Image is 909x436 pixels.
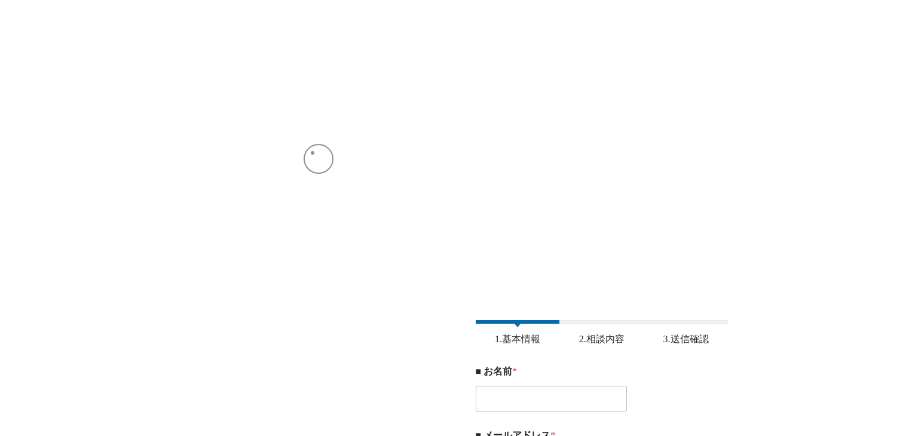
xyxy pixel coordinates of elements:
span: 1.基本情報 [486,333,549,345]
label: ■ お名前 [476,366,729,377]
span: 3.送信確認 [654,333,718,345]
span: 1 [476,320,560,324]
span: 3 [644,320,728,324]
span: 2.相談内容 [570,333,633,345]
span: 2 [559,320,644,324]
